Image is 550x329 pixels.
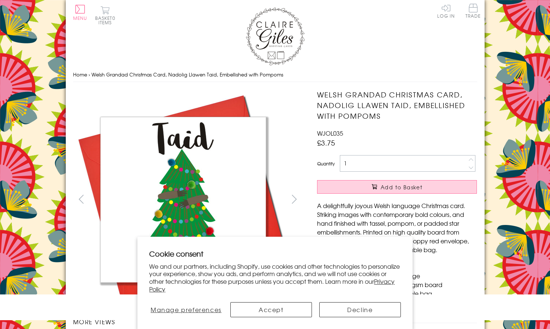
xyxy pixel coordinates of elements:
a: Home [73,71,87,78]
span: Add to Basket [381,183,423,191]
button: prev [73,191,90,207]
p: A delightfully joyous Welsh language Christmas card. Striking images with contemporary bold colou... [317,201,477,254]
a: Trade [465,4,481,19]
button: Accept [230,302,312,317]
button: next [286,191,302,207]
p: We and our partners, including Shopify, use cookies and other technologies to personalize your ex... [149,262,401,293]
img: Welsh Grandad Christmas Card, Nadolig Llawen Taid, Embellished with Pompoms [302,89,523,310]
button: Basket0 items [95,6,115,25]
span: £3.75 [317,137,335,148]
h3: More views [73,317,303,326]
span: Menu [73,15,87,21]
h1: Welsh Grandad Christmas Card, Nadolig Llawen Taid, Embellished with Pompoms [317,89,477,121]
h2: Cookie consent [149,248,401,259]
button: Add to Basket [317,180,477,194]
a: Log In [437,4,455,18]
button: Menu [73,5,87,20]
span: Manage preferences [151,305,222,314]
img: Welsh Grandad Christmas Card, Nadolig Llawen Taid, Embellished with Pompoms [73,89,293,310]
span: 0 items [98,15,115,26]
a: Privacy Policy [149,277,395,293]
span: › [89,71,90,78]
button: Decline [319,302,401,317]
nav: breadcrumbs [73,67,477,82]
span: Trade [465,4,481,18]
img: Claire Giles Greetings Cards [246,7,305,65]
label: Quantity [317,160,335,167]
span: Welsh Grandad Christmas Card, Nadolig Llawen Taid, Embellished with Pompoms [91,71,283,78]
span: WJOL035 [317,129,343,137]
button: Manage preferences [149,302,223,317]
